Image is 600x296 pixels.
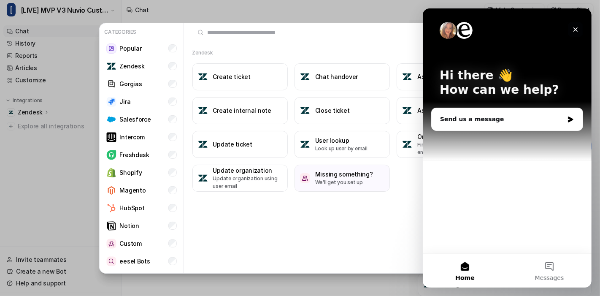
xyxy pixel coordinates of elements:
button: Close ticketClose ticket [295,97,390,124]
img: Assign ticket to group [402,106,412,116]
img: Organization lookup [402,139,412,149]
p: eesel Bots [120,257,150,266]
h3: Update ticket [213,140,252,149]
p: Custom [120,239,142,248]
p: Salesforce [120,115,151,124]
h3: Create ticket [213,72,251,81]
p: Intercom [120,133,145,141]
img: Chat handover [300,72,310,82]
button: Chat handoverChat handover [295,63,390,90]
h3: User lookup [315,136,368,145]
h3: Update organization [213,166,282,175]
button: Update organizationUpdate organizationUpdate organization using user email [192,165,288,192]
h3: Create internal note [213,106,271,115]
p: Jira [120,97,131,106]
p: Zendesk [120,62,145,71]
h3: Chat handover [315,72,358,81]
p: Popular [120,44,142,53]
iframe: Intercom live chat [423,8,592,288]
p: Look up user by email [315,145,368,152]
img: /missing-something [300,173,310,183]
h3: Close ticket [315,106,350,115]
h3: Organization lookup [417,132,486,141]
button: User lookupUser lookupLook up user by email [295,131,390,158]
p: Update organization using user email [213,175,282,190]
p: Notion [120,221,139,230]
button: Update ticketUpdate ticket [192,131,288,158]
img: Assign ticket [402,72,412,82]
h3: Assign ticket [417,72,455,81]
button: Create ticketCreate ticket [192,63,288,90]
img: Create internal note [198,106,208,116]
h3: Missing something? [315,170,373,179]
p: Shopify [120,168,142,177]
img: User lookup [300,139,310,149]
h3: Assign ticket to group [417,106,481,115]
p: Find organization by user email [417,141,486,156]
h2: Zendesk [192,49,213,57]
p: Categories [103,27,180,38]
img: Close ticket [300,106,310,116]
p: Freshdesk [120,150,149,159]
img: Create ticket [198,72,208,82]
button: Assign ticket to groupAssign ticket to group [397,97,492,124]
p: We'll get you set up [315,179,373,186]
img: Update organization [198,173,208,183]
p: HubSpot [120,204,145,212]
button: Organization lookupOrganization lookupFind organization by user email [397,131,492,158]
img: Update ticket [198,139,208,149]
button: Create internal noteCreate internal note [192,97,288,124]
p: Magento [120,186,146,195]
button: /missing-somethingMissing something?We'll get you set up [295,165,390,192]
p: Gorgias [120,79,142,88]
button: Assign ticketAssign ticket [397,63,492,90]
